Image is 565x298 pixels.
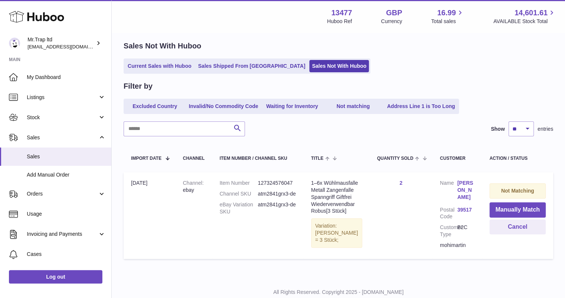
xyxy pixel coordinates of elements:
div: Mr.Trap ltd [28,36,95,50]
span: AVAILABLE Stock Total [493,18,556,25]
td: [DATE] [124,172,175,259]
div: Action / Status [489,156,546,161]
span: Sales [27,134,98,141]
span: Stock [27,114,98,121]
div: Currency [381,18,402,25]
strong: Not Matching [501,188,534,194]
span: [EMAIL_ADDRESS][DOMAIN_NAME] [28,44,109,50]
span: Cases [27,251,106,258]
strong: 13477 [331,8,352,18]
a: Sales Not With Huboo [309,60,369,72]
a: 14,601.61 AVAILABLE Stock Total [493,8,556,25]
dt: Name [440,180,457,203]
dd: B2C [457,224,475,238]
span: [PERSON_NAME] = 3 Stück; [315,230,358,243]
span: My Dashboard [27,74,106,81]
span: Import date [131,156,162,161]
a: Excluded Country [125,100,185,112]
div: 1–6x Wühlmausfalle Metall Zangenfalle Spanngriff Giftfrei Wiederverwendbar Robus[3 Stück] [311,180,362,215]
dt: Customer Type [440,224,457,238]
img: office@grabacz.eu [9,38,20,49]
span: 16.99 [437,8,456,18]
a: 2 [399,180,402,186]
div: mohimartin [440,242,475,249]
a: Waiting for Inventory [262,100,322,112]
dt: Channel SKU [220,190,258,197]
a: Log out [9,270,102,283]
a: Address Line 1 is Too Long [384,100,458,112]
a: Sales Shipped From [GEOGRAPHIC_DATA] [195,60,308,72]
a: 39517 [457,206,475,213]
div: Variation: [311,218,362,248]
p: All Rights Reserved. Copyright 2025 - [DOMAIN_NAME] [118,289,559,296]
div: Item Number / Channel SKU [220,156,296,161]
span: Usage [27,210,106,218]
span: Add Manual Order [27,171,106,178]
a: Not matching [323,100,383,112]
span: Invoicing and Payments [27,231,98,238]
dd: 127324576047 [258,180,296,187]
span: Quantity Sold [377,156,414,161]
div: ebay [183,180,205,194]
span: 14,601.61 [514,8,548,18]
a: 16.99 Total sales [431,8,464,25]
strong: GBP [386,8,402,18]
dt: Postal Code [440,206,457,221]
h2: Sales Not With Huboo [124,41,201,51]
span: Total sales [431,18,464,25]
dt: Item Number [220,180,258,187]
label: Show [491,126,505,133]
dd: atm2841grx3-de [258,190,296,197]
button: Cancel [489,219,546,235]
h2: Filter by [124,81,153,91]
span: entries [537,126,553,133]
strong: Channel [183,180,204,186]
span: Title [311,156,323,161]
span: Orders [27,190,98,197]
div: Channel [183,156,205,161]
dd: atm2841grx3-de [258,201,296,215]
a: Current Sales with Huboo [125,60,194,72]
dt: eBay Variation SKU [220,201,258,215]
button: Manually Match [489,202,546,218]
a: [PERSON_NAME] [457,180,475,201]
span: Listings [27,94,98,101]
div: Customer [440,156,475,161]
span: Sales [27,153,106,160]
div: Huboo Ref [327,18,352,25]
a: Invalid/No Commodity Code [186,100,261,112]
